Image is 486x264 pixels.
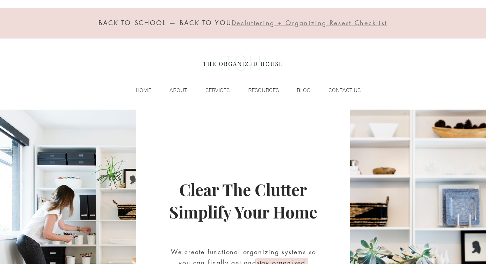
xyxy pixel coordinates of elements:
a: Decluttering + Organizing Resest Checklist [232,20,387,27]
a: ABOUT [155,85,190,96]
a: CONTACT US [314,85,364,96]
span: Clear The Clutter Simplify Your Home [169,179,317,223]
span: Decluttering + Organizing Resest Checklist [232,19,387,27]
a: RESOURCES [233,85,282,96]
span: BACK TO SCHOOL — BACK TO YOU [99,19,232,27]
p: HOME [132,85,155,96]
p: SERVICES [202,85,233,96]
a: SERVICES [190,85,233,96]
p: BLOG [293,85,314,96]
a: HOME [121,85,155,96]
p: CONTACT US [325,85,364,96]
p: ABOUT [166,85,190,96]
img: the organized house [200,49,285,77]
a: BLOG [282,85,314,96]
p: RESOURCES [245,85,282,96]
nav: Site [121,85,364,96]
